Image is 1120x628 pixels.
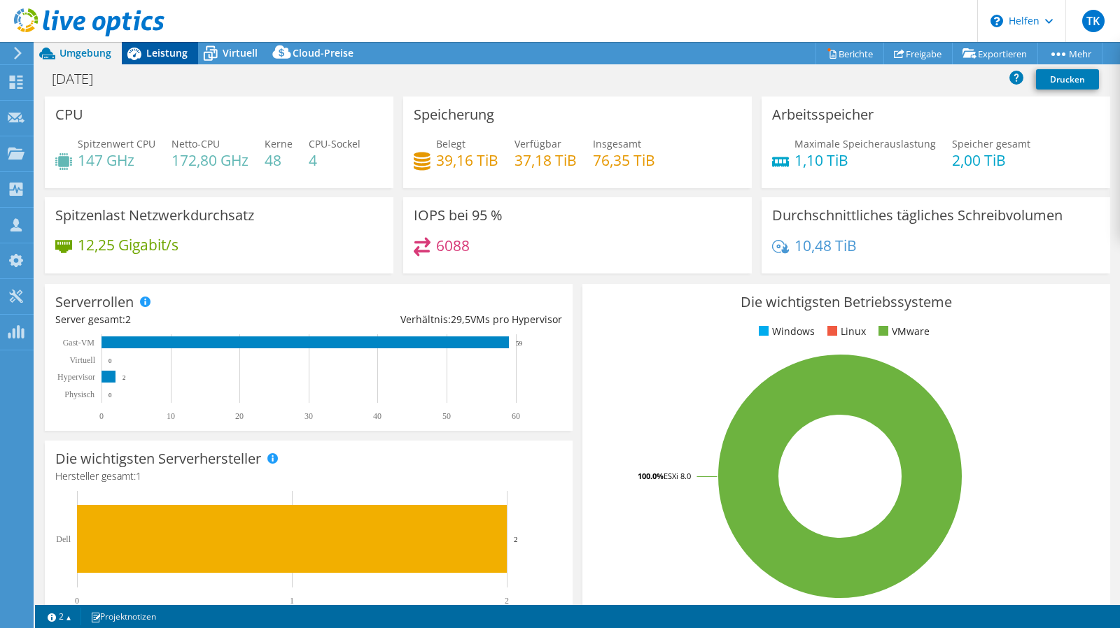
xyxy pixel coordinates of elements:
[125,313,131,326] font: 2
[136,469,141,483] font: 1
[514,535,518,543] text: 2
[952,137,1030,150] font: Speicher gesamt
[514,137,561,150] font: Verfügbar
[1009,14,1040,27] font: Helfen
[772,206,1063,224] font: Durchschnittliches tägliches Schreibvolumen
[741,292,952,311] font: Die wichtigsten Betriebssysteme
[883,43,953,64] a: Freigabe
[436,137,465,150] font: Belegt
[55,449,261,468] font: Die wichtigsten Serverhersteller
[56,534,71,544] text: Dell
[952,43,1038,64] a: Exportieren
[815,43,884,64] a: Berichte
[265,137,293,150] font: Kerne
[841,324,866,338] font: Linux
[167,411,175,421] text: 10
[59,611,64,622] font: 2
[55,206,254,224] font: Spitzenlast Netzwerkdurchsatz
[55,292,134,311] font: Serverrollen
[1037,43,1102,64] a: Mehr
[373,411,381,421] text: 40
[78,235,178,255] font: 12,25 Gigabit/s
[593,150,655,170] font: 76,35 TiB
[990,15,1003,27] svg: \n
[451,313,470,326] font: 29,5
[290,596,294,606] text: 1
[514,150,577,170] font: 37,18 TiB
[892,324,930,338] font: VMware
[436,150,498,170] font: 39,16 TiB
[794,236,857,255] font: 10,48 TiB
[265,150,281,170] font: 48
[171,150,248,170] font: 172,80 GHz
[108,392,112,399] text: 0
[55,313,125,326] font: Server gesamt:
[664,471,691,481] tspan: ESXi 8.0
[1086,13,1100,29] font: TK
[436,236,470,255] font: 6088
[414,206,503,224] font: IOPS bei 95 %
[978,48,1027,60] font: Exportieren
[1036,69,1099,90] a: Drucken
[75,596,79,606] text: 0
[223,46,258,59] font: Virtuell
[772,324,815,338] font: Windows
[171,137,220,150] font: Netto-CPU
[400,313,451,326] font: Verhältnis:
[593,137,641,150] font: Insgesamt
[304,411,313,421] text: 30
[64,390,94,399] text: Physisch
[63,338,95,348] text: Gast-VM
[772,105,874,124] font: Arbeitsspeicher
[839,48,873,60] font: Berichte
[55,469,136,483] font: Hersteller gesamt:
[235,411,244,421] text: 20
[512,411,520,421] text: 60
[638,471,664,481] tspan: 100.0%
[69,355,95,365] text: Virtuell
[80,608,166,625] a: Projektnotizen
[516,340,523,347] text: 59
[309,137,360,150] font: CPU-Sockel
[52,69,93,88] font: [DATE]
[108,357,112,364] text: 0
[100,611,156,622] font: Projektnotizen
[293,46,353,59] font: Cloud-Preise
[1069,48,1091,60] font: Mehr
[59,46,111,59] font: Umgebung
[55,105,83,124] font: CPU
[38,608,81,625] a: 2
[122,374,126,381] text: 2
[794,137,936,150] font: Maximale Speicherauslastung
[794,150,848,170] font: 1,10 TiB
[146,46,188,59] font: Leistung
[78,150,134,170] font: 147 GHz
[952,150,1006,170] font: 2,00 TiB
[470,313,562,326] font: VMs pro Hypervisor
[414,105,494,124] font: Speicherung
[1050,73,1085,85] font: Drucken
[99,411,104,421] text: 0
[906,48,941,60] font: Freigabe
[505,596,509,606] text: 2
[57,372,95,382] text: Hypervisor
[78,137,155,150] font: Spitzenwert CPU
[309,150,317,170] font: 4
[442,411,451,421] text: 50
